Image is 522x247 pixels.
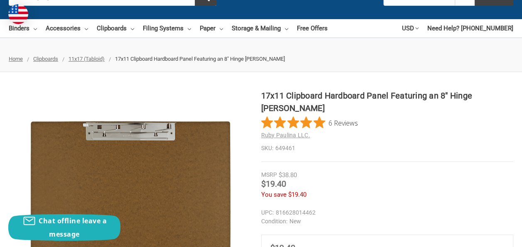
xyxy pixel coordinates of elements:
[261,217,287,226] dt: Condition:
[69,56,105,62] a: 11x17 (Tabloid)
[402,19,419,37] a: USD
[261,89,514,114] h1: 17x11 Clipboard Hardboard Panel Featuring an 8" Hinge [PERSON_NAME]
[328,116,358,129] span: 6 Reviews
[143,19,191,37] a: Filing Systems
[8,4,28,24] img: duty and tax information for United States
[279,171,297,179] span: $38.80
[200,19,223,37] a: Paper
[261,179,286,189] span: $19.40
[9,56,23,62] a: Home
[46,19,88,37] a: Accessories
[261,170,277,179] div: MSRP
[8,214,120,241] button: Chat offline leave a message
[261,144,273,153] dt: SKU:
[297,19,328,37] a: Free Offers
[261,208,274,217] dt: UPC:
[427,19,513,37] a: Need Help? [PHONE_NUMBER]
[115,56,285,62] span: 17x11 Clipboard Hardboard Panel Featuring an 8" Hinge [PERSON_NAME]
[232,19,288,37] a: Storage & Mailing
[97,19,134,37] a: Clipboards
[39,216,107,239] span: Chat offline leave a message
[33,56,58,62] a: Clipboards
[261,132,310,138] a: Ruby Paulina LLC.
[288,191,306,198] span: $19.40
[261,208,514,217] dd: 816628014462
[261,217,514,226] dd: New
[9,19,37,37] a: Binders
[261,191,287,198] span: You save
[261,116,358,129] button: Rated 4.8 out of 5 stars from 6 reviews. Jump to reviews.
[261,144,514,153] dd: 649461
